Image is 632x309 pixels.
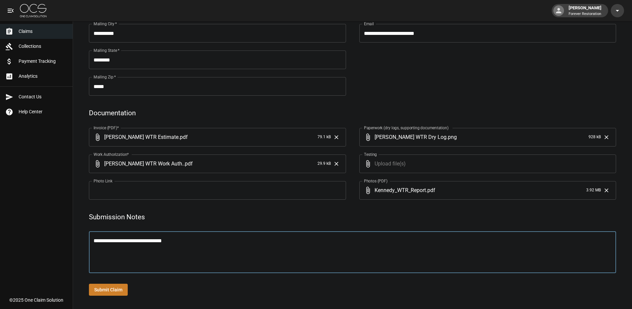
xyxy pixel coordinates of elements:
[569,11,601,17] p: Forever Restoration
[19,93,67,100] span: Contact Us
[94,74,116,80] label: Mailing Zip
[317,134,331,141] span: 79.1 kB
[601,185,611,195] button: Clear
[447,133,457,141] span: . png
[364,21,374,27] label: Email
[426,186,435,194] span: . pdf
[331,159,341,169] button: Clear
[19,108,67,115] span: Help Center
[19,73,67,80] span: Analytics
[586,187,601,194] span: 3.92 MB
[364,178,387,184] label: Photos (PDF)
[178,133,188,141] span: . pdf
[375,133,447,141] span: [PERSON_NAME] WTR Dry Log
[364,125,449,131] label: Paperwork (dry logs, supporting documentation)
[104,133,178,141] span: [PERSON_NAME] WTR Estimate
[375,186,426,194] span: Kennedy_WTR_Report
[94,21,117,27] label: Mailing City
[589,134,601,141] span: 928 kB
[94,125,119,131] label: Invoice (PDF)*
[19,28,67,35] span: Claims
[183,160,193,167] span: . pdf
[601,132,611,142] button: Clear
[9,297,63,303] div: © 2025 One Claim Solution
[4,4,17,17] button: open drawer
[566,5,604,17] div: [PERSON_NAME]
[317,160,331,167] span: 29.9 kB
[20,4,46,17] img: ocs-logo-white-transparent.png
[94,178,112,184] label: Photo Link
[94,48,119,53] label: Mailing State
[94,152,129,157] label: Work Authorization*
[331,132,341,142] button: Clear
[89,284,128,296] button: Submit Claim
[19,58,67,65] span: Payment Tracking
[104,160,183,167] span: [PERSON_NAME] WTR Work Auth.
[375,154,598,173] span: Upload file(s)
[364,152,377,157] label: Testing
[19,43,67,50] span: Collections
